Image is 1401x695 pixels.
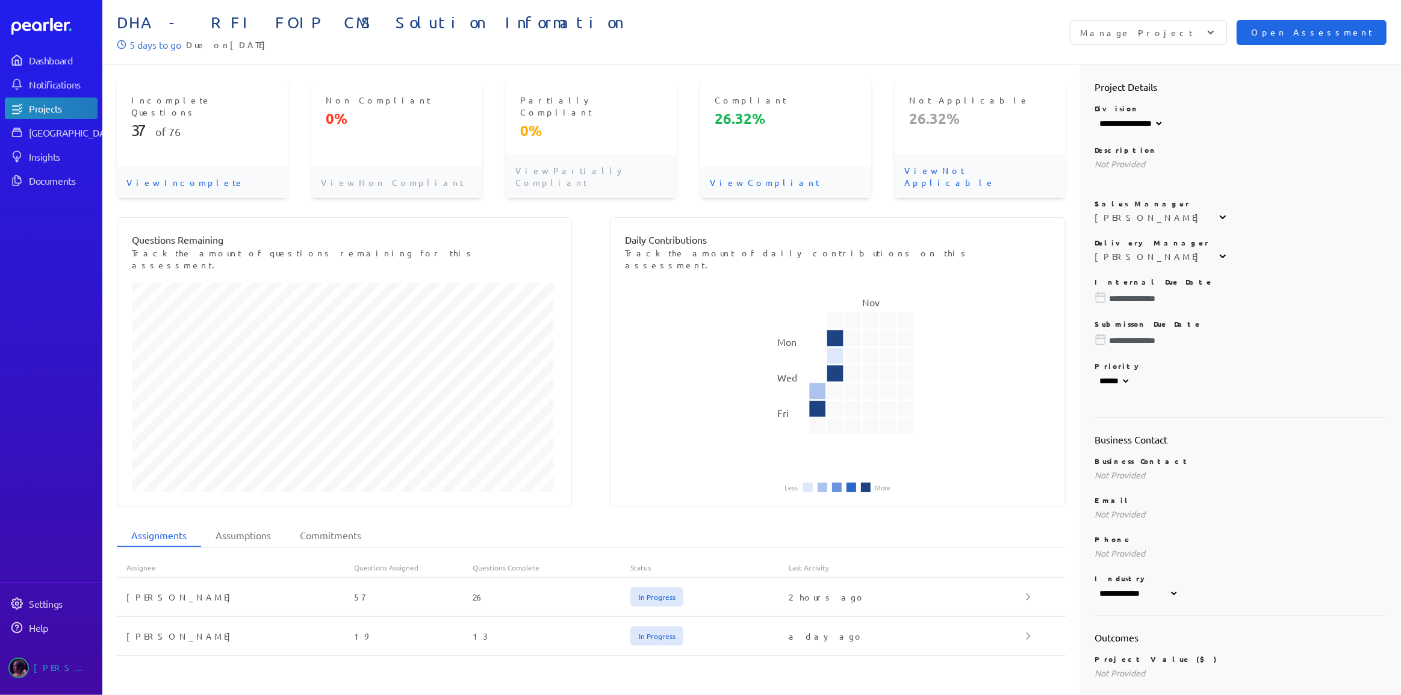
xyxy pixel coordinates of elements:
div: Insights [29,150,96,162]
input: Please choose a due date [1095,335,1387,347]
a: Insights [5,146,98,167]
p: Non Compliant [326,94,468,106]
div: a day ago [789,630,1026,642]
p: Delivery Manager [1095,238,1387,247]
p: View Partially Compliant [506,155,677,198]
a: Notifications [5,73,98,95]
p: Daily Contributions [625,232,1050,247]
span: Open Assessment [1251,26,1372,39]
p: Submisson Due Date [1095,319,1387,329]
p: Sales Manager [1095,199,1387,208]
div: Documents [29,175,96,187]
div: [GEOGRAPHIC_DATA] [29,126,119,138]
p: View Compliant [700,167,871,198]
h2: Outcomes [1095,630,1387,644]
div: Questions Complete [473,563,631,572]
p: View Non Compliant [311,167,482,198]
text: Fri [778,407,789,419]
button: Open Assessment [1237,20,1387,45]
span: Not Provided [1095,469,1145,480]
p: View Not Applicable [895,155,1066,198]
p: Manage Project [1080,26,1193,39]
a: [GEOGRAPHIC_DATA] [5,122,98,143]
p: 26.32% [909,109,1051,128]
p: Not Applicable [909,94,1051,106]
span: Not Provided [1095,508,1145,519]
p: Email [1095,495,1387,505]
p: of [131,121,273,140]
span: DHA - RFI FOIP CMS Solution Information [117,13,752,32]
div: [PERSON_NAME] [117,591,354,603]
p: Track the amount of daily contributions on this assessment. [625,247,1050,271]
div: Projects [29,102,96,114]
span: 37 [131,121,155,140]
p: Priority [1095,361,1387,371]
div: 2 hours ago [789,591,1026,603]
div: [PERSON_NAME] [1095,250,1205,262]
p: View Incomplete [117,167,288,198]
div: Questions Assigned [354,563,473,572]
text: Mon [778,336,797,348]
li: More [875,484,891,491]
li: Commitments [285,524,376,547]
p: Questions Remaining [132,232,557,247]
p: Description [1095,145,1387,155]
span: In Progress [630,587,683,607]
p: Track the amount of questions remaining for this assessment. [132,247,557,271]
div: [PERSON_NAME] [34,658,94,678]
div: [PERSON_NAME] [1095,211,1205,223]
p: Phone [1095,534,1387,544]
li: Assumptions [201,524,285,547]
div: 19 [354,630,473,642]
a: Dashboard [5,49,98,71]
p: Business Contact [1095,456,1387,466]
p: 0% [326,109,468,128]
div: 26 [473,591,631,603]
p: Project Value ($) [1095,654,1387,664]
p: Industry [1095,573,1387,583]
li: Assignments [117,524,201,547]
a: Projects [5,97,98,119]
p: Incomplete Questions [131,94,273,118]
p: 0% [520,121,662,140]
div: Last Activity [789,563,1026,572]
span: Not Provided [1095,548,1145,558]
p: Division [1095,103,1387,113]
div: 13 [473,630,631,642]
text: Nov [863,296,880,308]
span: Not Provided [1095,158,1145,169]
div: [PERSON_NAME] [117,630,354,642]
div: 57 [354,591,473,603]
text: Wed [778,371,798,383]
span: Not Provided [1095,667,1145,678]
img: Ryan Baird [8,658,29,678]
p: 26.32% [715,109,857,128]
div: Notifications [29,78,96,90]
a: Dashboard [11,18,98,35]
div: Dashboard [29,54,96,66]
div: Settings [29,598,96,610]
div: Status [630,563,789,572]
a: Help [5,617,98,638]
h2: Project Details [1095,79,1387,94]
a: Settings [5,593,98,614]
p: 5 days to go [129,37,181,52]
span: 76 [169,125,181,138]
span: Due on [DATE] [186,37,272,52]
li: Less [785,484,798,491]
div: Assignee [117,563,354,572]
p: Internal Due Date [1095,277,1387,286]
p: Partially Compliant [520,94,662,118]
a: Ryan Baird's photo[PERSON_NAME] [5,653,98,683]
input: Please choose a due date [1095,292,1387,304]
span: In Progress [630,626,683,646]
p: Compliant [715,94,857,106]
div: Help [29,622,96,634]
h2: Business Contact [1095,432,1387,446]
a: Documents [5,170,98,191]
